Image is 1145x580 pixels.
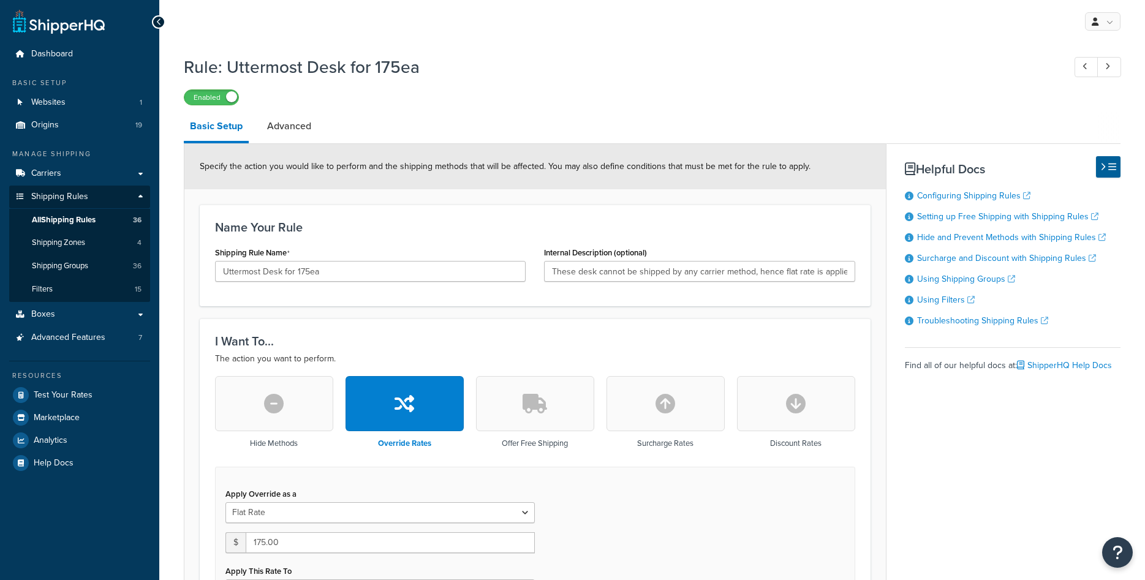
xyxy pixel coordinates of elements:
span: All Shipping Rules [32,215,96,225]
a: Marketplace [9,407,150,429]
a: Shipping Rules [9,186,150,208]
h1: Rule: Uttermost Desk for 175ea [184,55,1052,79]
h3: Override Rates [378,439,431,448]
a: ShipperHQ Help Docs [1017,359,1112,372]
span: $ [225,532,246,553]
span: 4 [137,238,142,248]
button: Hide Help Docs [1096,156,1120,178]
li: Shipping Zones [9,232,150,254]
h3: Offer Free Shipping [502,439,568,448]
h3: Hide Methods [250,439,298,448]
span: Shipping Zones [32,238,85,248]
span: Help Docs [34,458,74,469]
a: Advanced [261,111,317,141]
a: Previous Record [1075,57,1098,77]
li: Origins [9,114,150,137]
a: Configuring Shipping Rules [917,189,1030,202]
span: 36 [133,215,142,225]
div: Manage Shipping [9,149,150,159]
span: 36 [133,261,142,271]
a: Shipping Zones4 [9,232,150,254]
h3: Name Your Rule [215,220,855,234]
li: Advanced Features [9,326,150,349]
h3: Discount Rates [770,439,822,448]
div: Basic Setup [9,78,150,88]
span: Websites [31,97,66,108]
span: Shipping Rules [31,192,88,202]
span: Specify the action you would like to perform and the shipping methods that will be affected. You ... [200,160,811,173]
a: Next Record [1097,57,1121,77]
a: Using Filters [917,293,975,306]
span: Dashboard [31,49,73,59]
a: Using Shipping Groups [917,273,1015,285]
h3: Surcharge Rates [637,439,693,448]
li: Websites [9,91,150,114]
button: Open Resource Center [1102,537,1133,568]
span: Carriers [31,168,61,179]
a: Dashboard [9,43,150,66]
label: Enabled [184,90,238,105]
p: The action you want to perform. [215,352,855,366]
span: Marketplace [34,413,80,423]
li: Shipping Groups [9,255,150,277]
h3: Helpful Docs [905,162,1120,176]
span: 7 [138,333,142,343]
a: Setting up Free Shipping with Shipping Rules [917,210,1098,223]
span: Origins [31,120,59,130]
li: Shipping Rules [9,186,150,302]
span: Test Your Rates [34,390,93,401]
a: Filters15 [9,278,150,301]
span: 19 [135,120,142,130]
a: Analytics [9,429,150,451]
span: Boxes [31,309,55,320]
h3: I Want To... [215,334,855,348]
a: Basic Setup [184,111,249,143]
a: Shipping Groups36 [9,255,150,277]
span: Advanced Features [31,333,105,343]
a: Advanced Features7 [9,326,150,349]
a: Carriers [9,162,150,185]
label: Internal Description (optional) [544,248,647,257]
span: Shipping Groups [32,261,88,271]
div: Resources [9,371,150,381]
a: Help Docs [9,452,150,474]
span: Filters [32,284,53,295]
a: Hide and Prevent Methods with Shipping Rules [917,231,1106,244]
label: Shipping Rule Name [215,248,290,258]
a: Troubleshooting Shipping Rules [917,314,1048,327]
a: AllShipping Rules36 [9,209,150,232]
span: 15 [135,284,142,295]
a: Origins19 [9,114,150,137]
a: Websites1 [9,91,150,114]
a: Boxes [9,303,150,326]
div: Find all of our helpful docs at: [905,347,1120,374]
label: Apply This Rate To [225,567,292,576]
a: Surcharge and Discount with Shipping Rules [917,252,1096,265]
span: 1 [140,97,142,108]
span: Analytics [34,435,67,446]
a: Test Your Rates [9,384,150,406]
label: Apply Override as a [225,489,297,499]
li: Filters [9,278,150,301]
